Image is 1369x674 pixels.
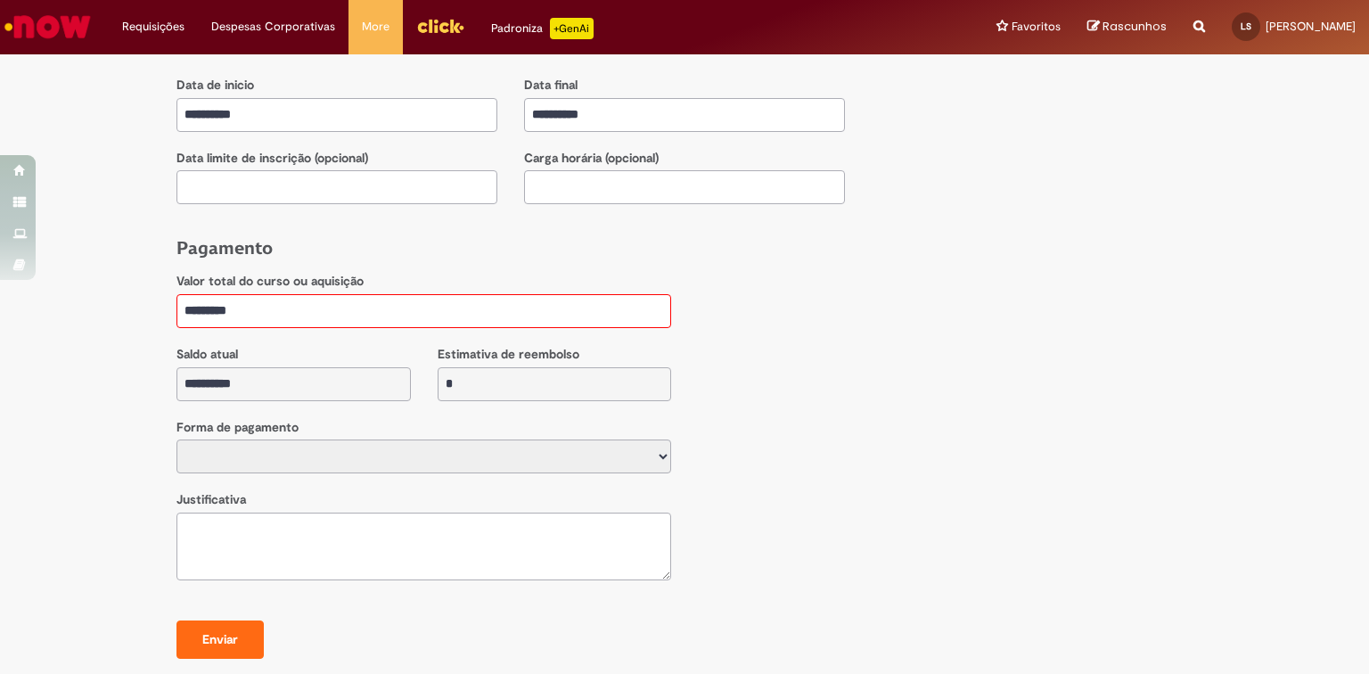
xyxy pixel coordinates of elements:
p: Estimativa de reembolso [438,346,672,364]
img: click_logo_yellow_360x200.png [416,12,464,39]
div: Padroniza [491,18,594,39]
img: ServiceNow [2,9,94,45]
span: Despesas Corporativas [211,18,335,36]
span: More [362,18,389,36]
span: Favoritos [1012,18,1061,36]
p: Carga horária (opcional) [524,150,845,168]
p: Valor total do curso ou aquisição [176,273,671,291]
p: +GenAi [550,18,594,39]
p: Data limite de inscrição (opcional) [176,150,497,168]
p: Saldo atual [176,346,411,364]
span: [PERSON_NAME] [1266,19,1356,34]
p: Data de inicio [176,77,497,95]
span: Rascunhos [1103,18,1167,35]
p: Justificativa [176,491,671,509]
p: Data final [524,77,845,95]
p: Forma de pagamento [176,419,671,437]
a: Rascunhos [1087,19,1167,36]
span: Requisições [122,18,184,36]
span: LS [1241,21,1251,32]
div: Enviar [189,631,251,649]
h1: Pagamento [176,236,1193,260]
